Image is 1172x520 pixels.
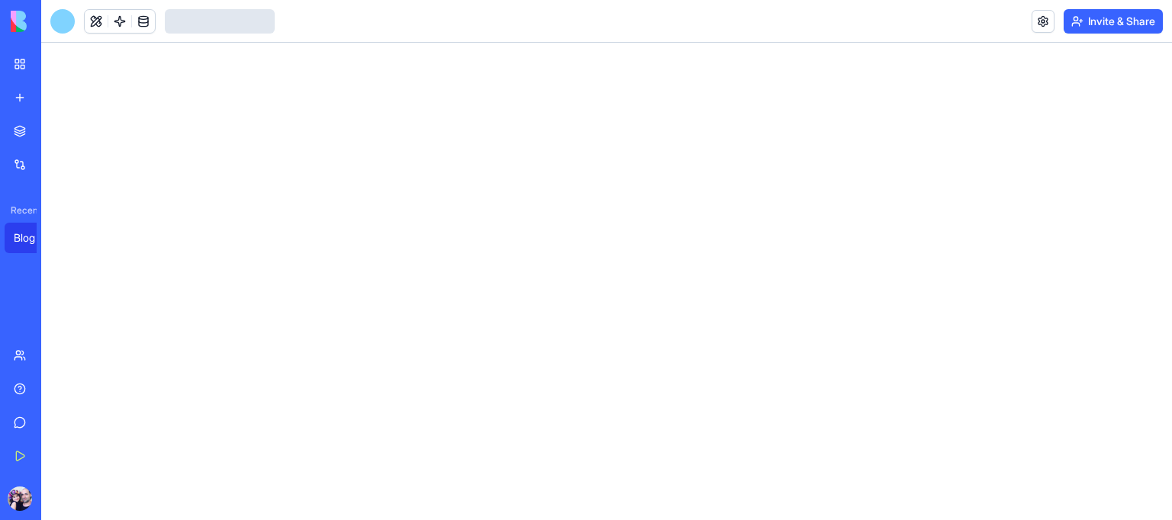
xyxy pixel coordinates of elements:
button: Invite & Share [1064,9,1163,34]
img: ACg8ocIHQ_GTdLMvUn4zMnwBVCfrddCrr0GpFtEpGqaDWUItykkQlYlJ=s96-c [8,486,32,511]
img: logo [11,11,105,32]
span: Recent [5,204,37,217]
div: Blog Generator [14,230,56,246]
a: Blog Generator [5,223,66,253]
